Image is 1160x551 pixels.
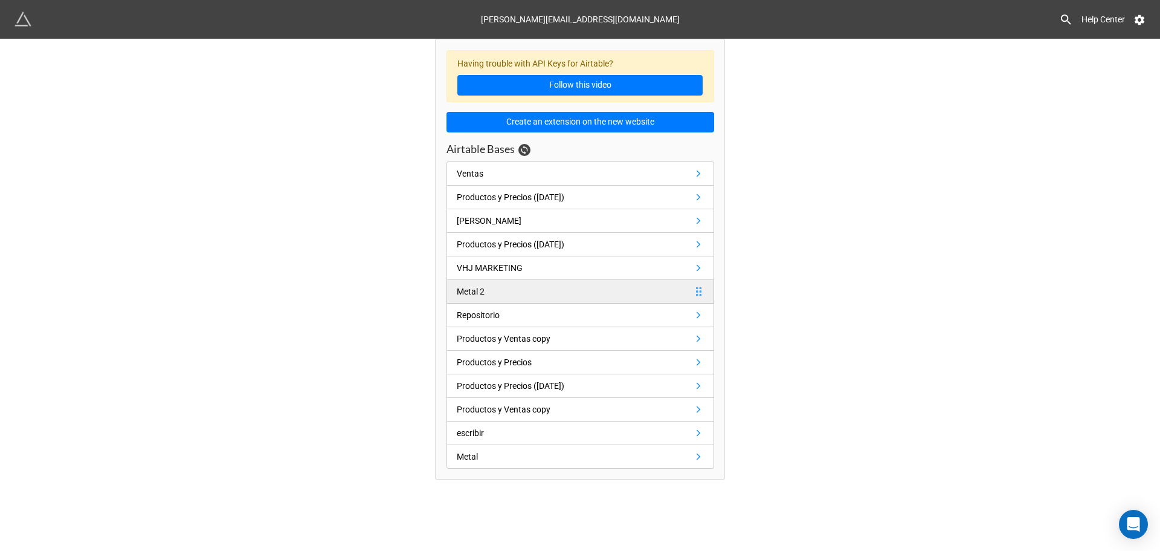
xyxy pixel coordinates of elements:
[457,167,483,180] div: Ventas
[446,351,714,374] a: Productos y Precios
[481,8,680,30] div: [PERSON_NAME][EMAIL_ADDRESS][DOMAIN_NAME]
[457,426,484,440] div: escribir
[446,161,714,186] a: Ventas
[446,304,714,327] a: Repositorio
[518,144,530,156] a: Sync Base Structure
[446,422,714,445] a: escribir
[457,379,564,393] div: Productos y Precios ([DATE])
[446,398,714,422] a: Productos y Ventas copy
[457,285,485,298] div: Metal 2
[446,186,714,209] a: Productos y Precios ([DATE])
[457,214,521,227] div: [PERSON_NAME]
[457,450,478,463] div: Metal
[446,280,714,304] a: Metal 2
[1119,510,1148,539] div: Open Intercom Messenger
[457,332,550,345] div: Productos y Ventas copy
[446,327,714,351] a: Productos y Ventas copy
[446,256,714,280] a: VHJ MARKETING
[457,308,500,322] div: Repositorio
[1073,8,1133,30] a: Help Center
[446,112,714,132] button: Create an extension on the new website
[457,356,532,369] div: Productos y Precios
[446,209,714,233] a: [PERSON_NAME]
[457,261,523,275] div: VHJ MARKETING
[457,75,703,96] a: Follow this video
[446,374,714,398] a: Productos y Precios ([DATE])
[446,50,714,103] div: Having trouble with API Keys for Airtable?
[446,445,714,469] a: Metal
[446,142,515,156] h3: Airtable Bases
[446,233,714,256] a: Productos y Precios ([DATE])
[14,11,31,28] img: miniextensions-icon.73ae0678.png
[457,403,550,416] div: Productos y Ventas copy
[457,191,564,204] div: Productos y Precios ([DATE])
[457,238,564,251] div: Productos y Precios ([DATE])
